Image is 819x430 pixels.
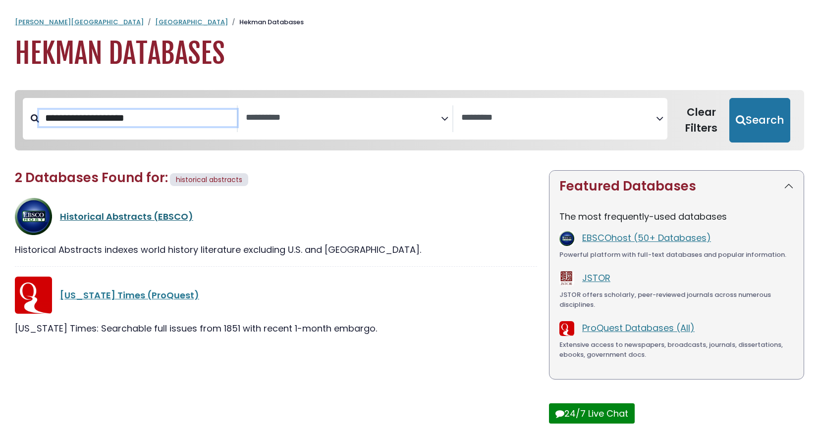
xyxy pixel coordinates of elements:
a: [PERSON_NAME][GEOGRAPHIC_DATA] [15,17,144,27]
p: The most frequently-used databases [559,210,794,223]
button: Submit for Search Results [729,98,790,143]
button: Featured Databases [549,171,804,202]
div: Historical Abstracts indexes world history literature excluding U.S. and [GEOGRAPHIC_DATA]. [15,243,537,256]
a: [US_STATE] Times (ProQuest) [60,289,199,301]
div: Extensive access to newspapers, broadcasts, journals, dissertations, ebooks, government docs. [559,340,794,359]
textarea: Search [461,113,656,123]
a: Historical Abstracts (EBSCO) [60,210,193,223]
a: JSTOR [582,272,610,284]
a: ProQuest Databases (All) [582,322,695,334]
nav: breadcrumb [15,17,804,27]
div: Powerful platform with full-text databases and popular information. [559,250,794,260]
button: 24/7 Live Chat [549,403,635,424]
span: 2 Databases Found for: [15,169,168,187]
div: JSTOR offers scholarly, peer-reviewed journals across numerous disciplines. [559,290,794,309]
input: Search database by title or keyword [39,110,237,126]
span: historical abstracts [176,175,242,185]
a: EBSCOhost (50+ Databases) [582,232,711,244]
nav: Search filters [15,90,804,150]
li: Hekman Databases [228,17,304,27]
div: [US_STATE] Times: Searchable full issues from 1851 with recent 1-month embargo. [15,322,537,335]
h1: Hekman Databases [15,37,804,70]
textarea: Search [246,113,440,123]
button: Clear Filters [673,98,729,143]
a: [GEOGRAPHIC_DATA] [155,17,228,27]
